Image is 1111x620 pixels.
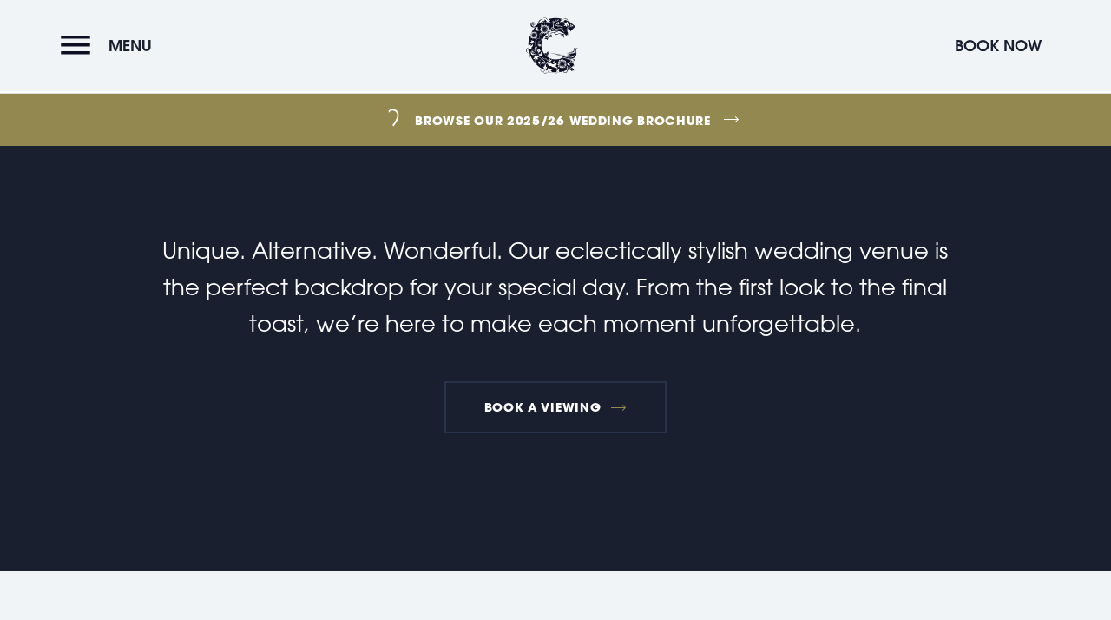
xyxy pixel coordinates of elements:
p: Unique. Alternative. Wonderful. Our eclectically stylish wedding venue is the perfect backdrop fo... [142,233,969,342]
span: Menu [108,36,152,56]
button: Menu [61,27,161,64]
a: Book a viewing [444,381,667,433]
img: Clandeboye Lodge [526,17,578,74]
button: Book Now [946,27,1050,64]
